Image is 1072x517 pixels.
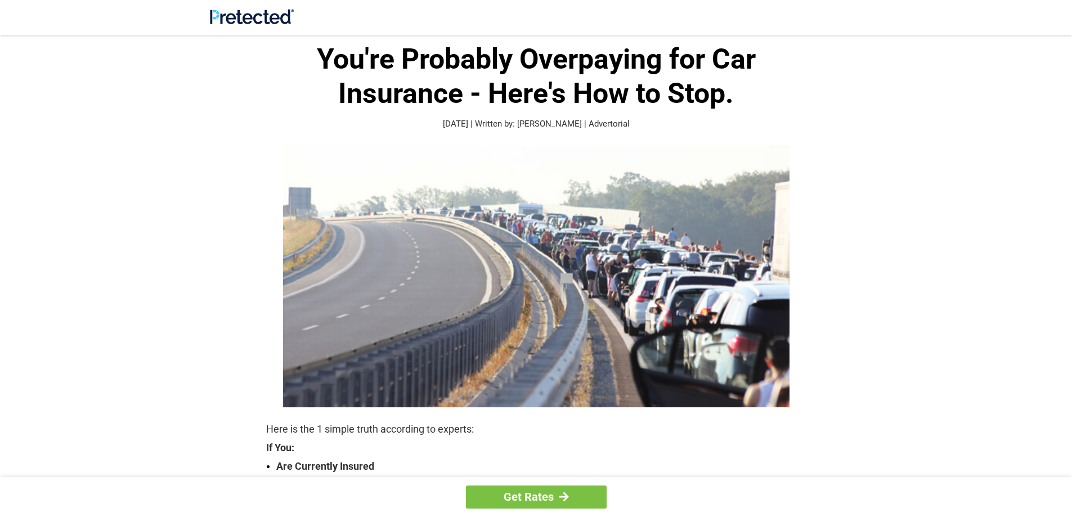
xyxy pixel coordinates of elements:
a: Site Logo [210,16,294,26]
a: Get Rates [466,485,607,509]
img: Site Logo [210,9,294,24]
strong: Are Over The Age Of [DEMOGRAPHIC_DATA] [276,474,806,490]
strong: If You: [266,443,806,453]
h1: You're Probably Overpaying for Car Insurance - Here's How to Stop. [266,42,806,111]
p: [DATE] | Written by: [PERSON_NAME] | Advertorial [266,118,806,131]
strong: Are Currently Insured [276,458,806,474]
p: Here is the 1 simple truth according to experts: [266,421,806,437]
